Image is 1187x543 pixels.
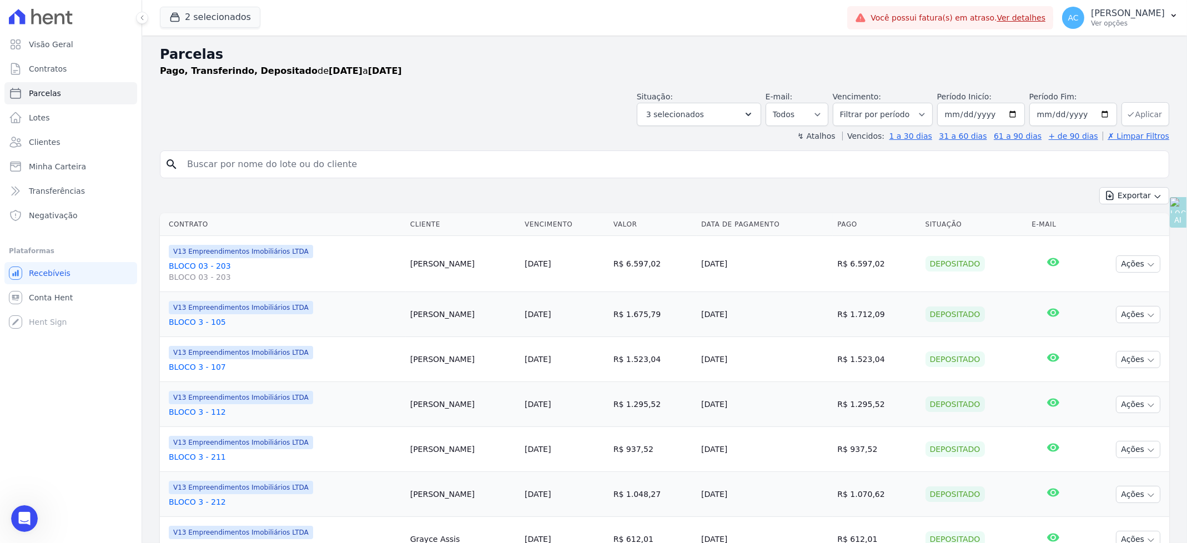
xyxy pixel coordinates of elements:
div: Depositado [926,306,985,322]
td: [PERSON_NAME] [406,382,520,427]
p: [PERSON_NAME] [1091,8,1165,19]
th: Cliente [406,213,520,236]
label: Vencidos: [842,132,884,140]
td: [DATE] [697,337,833,382]
span: Você possui fatura(s) em atraso. [871,12,1045,24]
a: 31 a 60 dias [939,132,987,140]
td: R$ 1.295,52 [609,382,697,427]
div: Tendo o retorno do time da Q.I Tech, avançaremos para o cadastro das contas. [18,207,173,239]
th: Pago [833,213,921,236]
strong: [DATE] [368,66,402,76]
a: + de 90 dias [1049,132,1098,140]
a: BLOCO 3 - 212 [169,496,401,507]
td: R$ 1.712,09 [833,292,921,337]
a: [DATE] [525,445,551,454]
button: Ações [1116,441,1160,458]
button: AC [PERSON_NAME] Ver opções [1053,2,1187,33]
td: [PERSON_NAME] [406,292,520,337]
span: V13 Empreendimentos Imobiliários LTDA [169,391,313,404]
span: Recebíveis [29,268,71,279]
span: AC [1068,14,1079,22]
textarea: Envie uma mensagem... [9,340,213,359]
div: Ok, entendido. [138,255,213,279]
div: Depositado [926,256,985,271]
button: Seletor de Gif [35,364,44,373]
button: 3 selecionados [637,103,761,126]
a: Lotes [4,107,137,129]
a: [DATE] [525,355,551,364]
h1: Operator [54,6,93,14]
button: Ações [1116,486,1160,503]
span: V13 Empreendimentos Imobiliários LTDA [169,526,313,539]
input: Buscar por nome do lote ou do cliente [180,153,1164,175]
a: BLOCO 3 - 112 [169,406,401,418]
a: Clientes [4,131,137,153]
span: V13 Empreendimentos Imobiliários LTDA [169,301,313,314]
div: Combinado, obrigado! [109,107,213,131]
button: Aplicar [1121,102,1169,126]
a: 61 a 90 dias [994,132,1042,140]
a: Visão Geral [4,33,137,56]
td: [DATE] [697,292,833,337]
span: Conta Hent [29,292,73,303]
a: Transferências [4,180,137,202]
a: [DATE] [525,490,551,499]
td: R$ 6.597,02 [609,236,697,292]
th: Situação [921,213,1028,236]
td: R$ 1.675,79 [609,292,697,337]
label: Situação: [637,92,673,101]
a: Parcelas [4,82,137,104]
th: Vencimento [520,213,609,236]
a: Negativação [4,204,137,227]
label: Vencimento: [833,92,881,101]
span: Transferências [29,185,85,197]
label: Período Inicío: [937,92,992,101]
span: V13 Empreendimentos Imobiliários LTDA [169,436,313,449]
button: Start recording [71,364,79,373]
span: BLOCO 03 - 203 [169,271,401,283]
td: R$ 937,52 [833,427,921,472]
button: Carregar anexo [53,364,62,373]
a: [DATE] [525,310,551,319]
span: Lotes [29,112,50,123]
iframe: Intercom live chat [11,505,38,532]
img: Profile image for Operator [32,6,49,24]
a: BLOCO 3 - 211 [169,451,401,462]
a: Contratos [4,58,137,80]
button: Enviar mensagem… [190,359,208,377]
td: [PERSON_NAME] [406,427,520,472]
td: R$ 1.523,04 [609,337,697,382]
label: Período Fim: [1029,91,1117,103]
strong: [DATE] [329,66,363,76]
a: 1 a 30 dias [889,132,932,140]
span: V13 Empreendimentos Imobiliários LTDA [169,245,313,258]
td: R$ 937,52 [609,427,697,472]
div: Combinado, obrigado! [118,113,204,124]
span: Parcelas [29,88,61,99]
a: Conta Hent [4,286,137,309]
div: Conversei o Davi e estamos apenas aguardando a informação sobre as transferências (se serão autom... [18,163,173,206]
td: [DATE] [697,236,833,292]
button: Seletor de emoji [17,364,26,373]
button: Ações [1116,255,1160,273]
td: [PERSON_NAME] [406,236,520,292]
label: E-mail: [766,92,793,101]
h2: Parcelas [160,44,1169,64]
td: [DATE] [697,472,833,517]
td: [DATE] [697,382,833,427]
div: Plataformas [9,244,133,258]
td: R$ 1.048,27 [609,472,697,517]
span: Contratos [29,63,67,74]
div: Adriane diz… [9,14,213,107]
button: Ações [1116,396,1160,413]
p: de a [160,64,402,78]
th: E-mail [1027,213,1079,236]
div: relaxed [9,288,93,361]
button: go back [7,4,28,26]
span: V13 Empreendimentos Imobiliários LTDA [169,346,313,359]
a: [DATE] [525,400,551,409]
div: relaxed [18,301,84,354]
div: Anderson diz… [9,107,213,140]
div: Depositado [926,396,985,412]
div: [PERSON_NAME], estou de volta!Conversei o Davi e estamos apenas aguardando a informação sobre as ... [9,140,182,246]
